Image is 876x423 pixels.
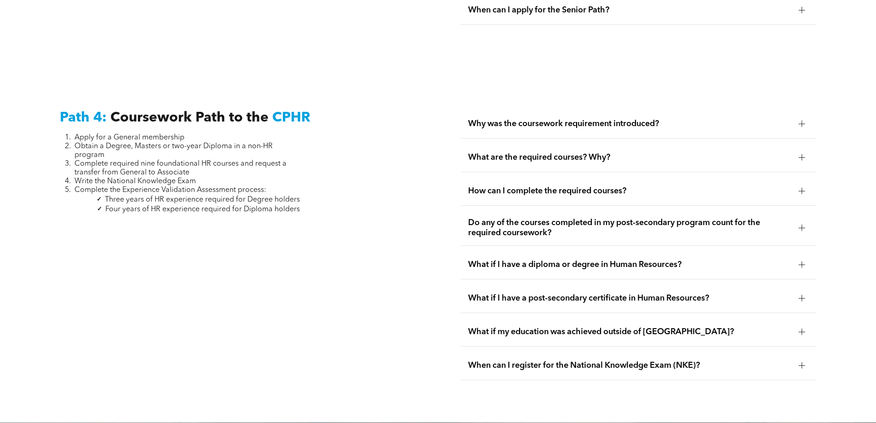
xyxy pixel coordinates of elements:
span: What are the required courses? Why? [468,152,791,162]
span: Path 4: [60,111,107,125]
span: What if I have a post-secondary certificate in Human Resources? [468,293,791,303]
span: Write the National Knowledge Exam [74,178,196,185]
span: How can I complete the required courses? [468,186,791,196]
span: What if I have a diploma or degree in Human Resources? [468,260,791,270]
span: CPHR [272,111,310,125]
span: Apply for a General membership [74,134,184,141]
span: Three years of HR experience required for Degree holders [105,196,300,203]
span: Coursework Path to the [110,111,269,125]
span: Four years of HR experience required for Diploma holders [105,206,300,213]
span: Obtain a Degree, Masters or two-year Diploma in a non-HR program [74,143,273,159]
span: Why was the coursework requirement introduced? [468,119,791,129]
span: When can I apply for the Senior Path? [468,5,791,15]
span: What if my education was achieved outside of [GEOGRAPHIC_DATA]? [468,327,791,337]
span: When can I register for the National Knowledge Exam (NKE)? [468,360,791,371]
span: Complete the Experience Validation Assessment process: [74,186,266,194]
span: Do any of the courses completed in my post-secondary program count for the required coursework? [468,218,791,238]
span: Complete required nine foundational HR courses and request a transfer from General to Associate [74,160,286,176]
